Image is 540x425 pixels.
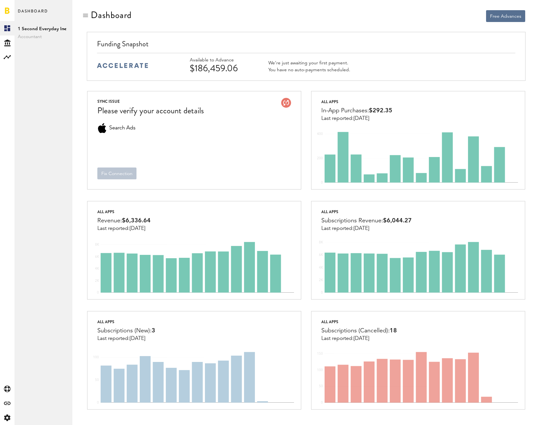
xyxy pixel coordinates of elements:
[95,378,99,382] text: 50
[95,279,99,282] text: 2K
[97,336,155,342] div: Last reported:
[321,318,397,326] div: All apps
[95,267,99,270] text: 4K
[354,226,369,231] span: [DATE]
[319,241,323,244] text: 8K
[369,108,392,114] span: $292.35
[97,208,151,216] div: All apps
[97,105,204,117] div: Please verify your account details
[18,33,69,41] span: Accountant
[97,168,136,179] button: Fix Connection
[97,123,107,133] div: Search Ads
[319,279,323,282] text: 2K
[97,401,99,404] text: 0
[317,352,323,355] text: 150
[321,226,412,232] div: Last reported:
[152,328,155,334] span: 3
[91,10,132,20] div: Dashboard
[97,216,151,226] div: Revenue:
[281,98,291,108] img: account-issue.svg
[97,39,516,53] div: Funding Snapshot
[18,7,48,21] span: Dashboard
[383,218,412,224] span: $6,044.27
[190,57,252,63] div: Available to Advance
[109,123,135,133] span: Search Ads
[321,401,323,404] text: 0
[321,98,392,106] div: All apps
[321,291,323,294] text: 0
[130,336,145,341] span: [DATE]
[268,60,350,66] div: We’re just awaiting your first payment.
[95,255,99,258] text: 6K
[95,243,99,246] text: 8K
[97,318,155,326] div: All apps
[319,253,323,257] text: 6K
[321,336,397,342] div: Last reported:
[319,385,323,388] text: 50
[489,405,533,422] iframe: Opens a widget where you can find more information
[97,63,148,68] img: accelerate-medium-blue-logo.svg
[268,67,350,73] div: You have no auto-payments scheduled.
[486,10,525,22] button: Free Advances
[97,98,204,105] div: SYNC ISSUE
[321,326,397,336] div: Subscriptions (Cancelled):
[317,132,323,136] text: 400
[190,63,252,74] div: $186,459.06
[321,116,392,122] div: Last reported:
[122,218,151,224] span: $6,336.64
[321,181,323,184] text: 0
[317,368,323,371] text: 100
[93,356,99,359] text: 100
[130,226,145,231] span: [DATE]
[97,226,151,232] div: Last reported:
[321,216,412,226] div: Subscriptions Revenue:
[354,116,369,121] span: [DATE]
[321,106,392,116] div: In-App Purchases:
[97,291,99,294] text: 0
[390,328,397,334] span: 18
[321,208,412,216] div: All apps
[97,326,155,336] div: Subscriptions (New):
[319,266,323,269] text: 4K
[317,157,323,160] text: 200
[354,336,369,341] span: [DATE]
[18,25,69,33] span: 1 Second Everyday Inc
